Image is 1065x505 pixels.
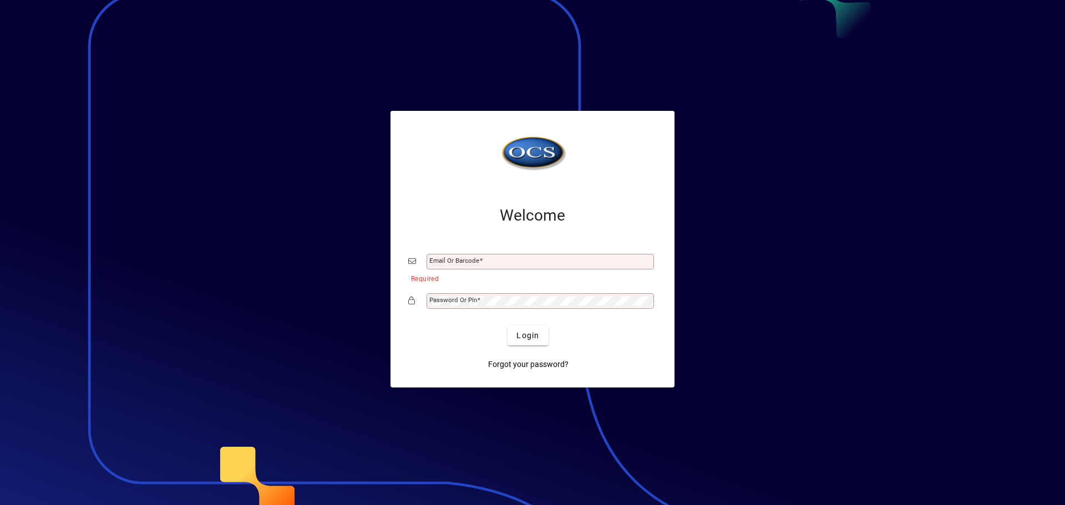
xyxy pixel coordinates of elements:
h2: Welcome [408,206,657,225]
mat-label: Email or Barcode [429,257,479,264]
mat-label: Password or Pin [429,296,477,304]
span: Login [516,330,539,341]
button: Login [508,325,548,345]
a: Forgot your password? [484,354,573,374]
mat-error: Required [411,272,648,284]
span: Forgot your password? [488,359,569,370]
